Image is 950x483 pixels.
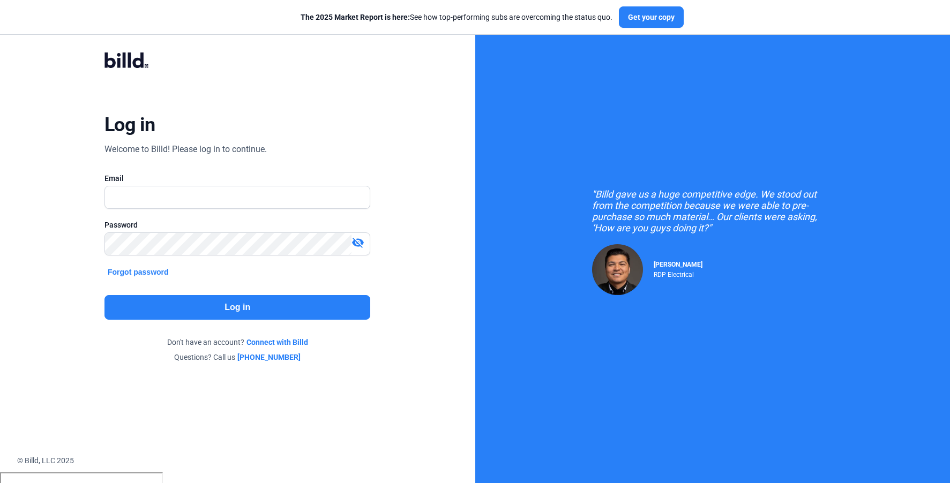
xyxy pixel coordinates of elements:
button: Get your copy [619,6,684,28]
span: The 2025 Market Report is here: [301,13,410,21]
a: Connect with Billd [246,337,308,348]
div: Questions? Call us [104,352,370,363]
img: Raul Pacheco [592,244,643,295]
a: [PHONE_NUMBER] [237,352,301,363]
div: Log in [104,113,155,137]
span: [PERSON_NAME] [654,261,702,268]
div: "Billd gave us a huge competitive edge. We stood out from the competition because we were able to... [592,188,833,233]
mat-icon: visibility_off [351,236,364,249]
div: Password [104,220,370,230]
div: RDP Electrical [654,268,702,278]
div: Don't have an account? [104,337,370,348]
div: Welcome to Billd! Please log in to continue. [104,143,267,156]
button: Log in [104,295,370,320]
button: Forgot password [104,266,172,278]
div: Email [104,173,370,184]
div: See how top-performing subs are overcoming the status quo. [301,12,612,22]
